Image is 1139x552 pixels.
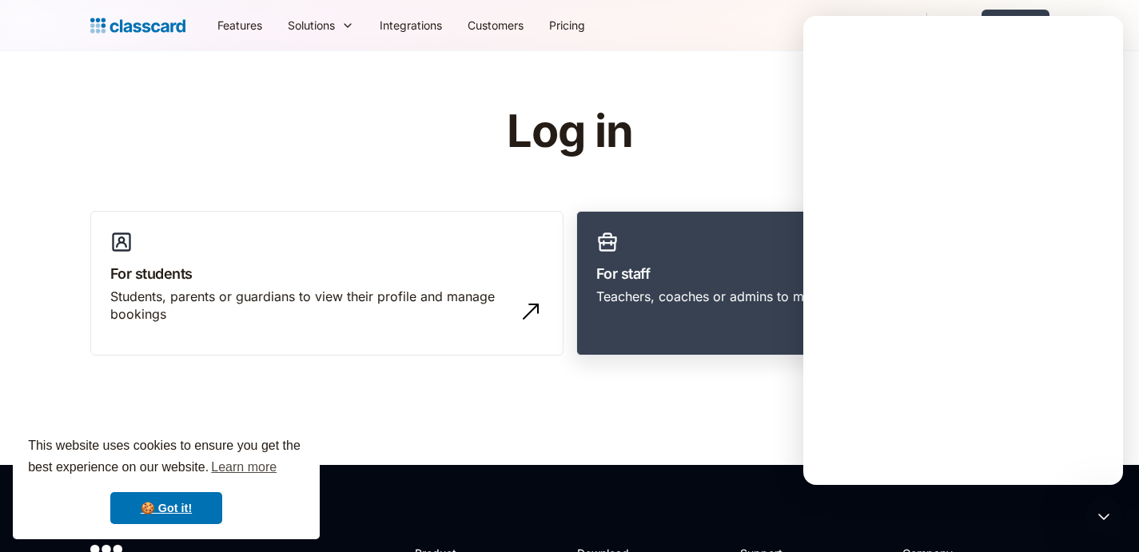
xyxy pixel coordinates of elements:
[209,455,279,479] a: learn more about cookies
[982,10,1049,41] a: Sign up
[205,7,275,43] a: Features
[927,7,982,43] a: Login
[90,211,564,356] a: For studentsStudents, parents or guardians to view their profile and manage bookings
[90,14,185,37] a: home
[596,263,1029,284] h3: For staff
[316,107,823,157] h1: Log in
[275,7,367,43] div: Solutions
[1085,498,1123,536] iframe: Intercom live chat
[596,288,981,305] div: Teachers, coaches or admins to manage and grow their classes
[13,421,320,539] div: cookieconsent
[840,7,926,43] a: Get a demo
[110,288,512,324] div: Students, parents or guardians to view their profile and manage bookings
[367,7,455,43] a: Integrations
[803,16,1123,485] iframe: Intercom live chat
[288,17,335,34] div: Solutions
[110,263,544,284] h3: For students
[536,7,598,43] a: Pricing
[110,492,222,524] a: dismiss cookie message
[576,211,1049,356] a: For staffTeachers, coaches or admins to manage and grow their classes
[455,7,536,43] a: Customers
[28,436,305,479] span: This website uses cookies to ensure you get the best experience on our website.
